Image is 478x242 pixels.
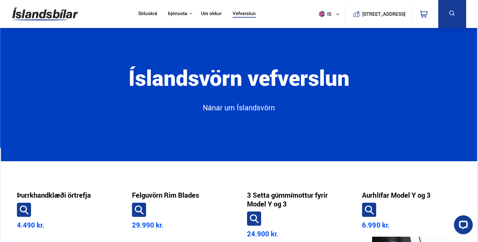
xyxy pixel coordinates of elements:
[69,66,409,103] h1: Íslandsvörn vefverslun
[17,191,91,200] a: Þurrkhandklæði örtrefja
[103,103,375,118] a: Nánar um Íslandsvörn
[247,229,278,238] span: 24.900 kr.
[132,191,199,200] a: Felguvörn Rim Blades
[316,11,332,17] span: is
[319,11,325,17] img: svg+xml;base64,PHN2ZyB4bWxucz0iaHR0cDovL3d3dy53My5vcmcvMjAwMC9zdmciIHdpZHRoPSI1MTIiIGhlaWdodD0iNT...
[348,5,409,23] a: [STREET_ADDRESS]
[449,213,475,239] iframe: LiveChat chat widget
[365,11,403,17] button: [STREET_ADDRESS]
[233,11,256,17] a: Vefverslun
[132,220,163,229] span: 29.990 kr.
[168,11,187,17] button: Þjónusta
[247,191,346,208] a: 3 Setta gúmmímottur fyrir Model Y og 3
[17,220,44,229] span: 4.490 kr.
[201,11,222,17] a: Um okkur
[362,191,430,200] a: Aurhlífar Model Y og 3
[362,220,389,229] span: 6.990 kr.
[316,5,344,23] button: is
[138,11,157,17] a: Söluskrá
[12,4,78,24] img: G0Ugv5HjCgRt.svg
